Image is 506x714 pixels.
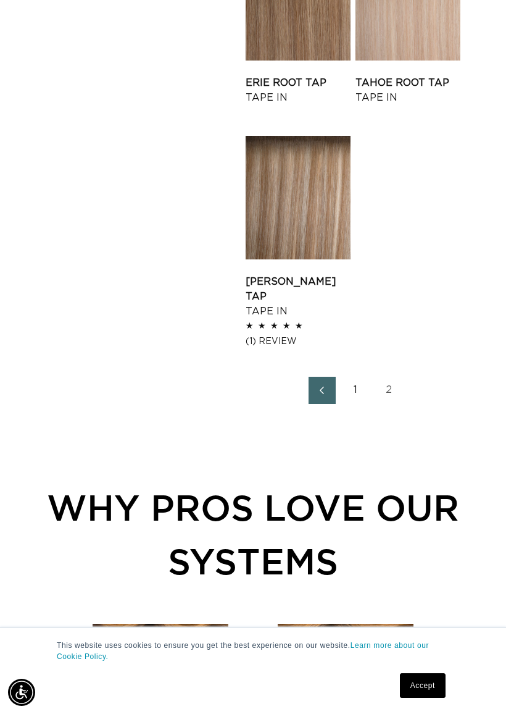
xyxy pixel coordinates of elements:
a: Page 1 [342,377,369,404]
a: [PERSON_NAME] Tap Tape In [246,274,350,319]
p: This website uses cookies to ensure you get the best experience on our website. [57,640,449,662]
a: Erie Root Tap Tape In [246,75,350,105]
a: Accept [400,673,446,698]
a: Previous page [309,377,336,404]
nav: Pagination [246,377,465,404]
div: Accessibility Menu [8,679,35,706]
div: WHY PROS LOVE OUR SYSTEMS [41,481,465,588]
a: Page 2 [375,377,402,404]
iframe: Chat Widget [444,655,506,714]
a: Tahoe Root Tap Tape In [355,75,460,105]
